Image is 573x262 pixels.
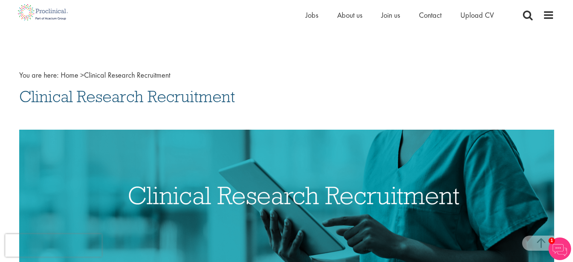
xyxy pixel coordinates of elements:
a: Upload CV [460,10,494,20]
a: Join us [381,10,400,20]
span: > [80,70,84,80]
span: You are here: [19,70,59,80]
a: About us [337,10,362,20]
span: 1 [549,237,555,244]
iframe: reCAPTCHA [5,234,102,257]
span: Clinical Research Recruitment [19,86,235,107]
a: breadcrumb link to Home [61,70,78,80]
img: Chatbot [549,237,571,260]
span: Clinical Research Recruitment [61,70,170,80]
a: Jobs [306,10,318,20]
a: Contact [419,10,442,20]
